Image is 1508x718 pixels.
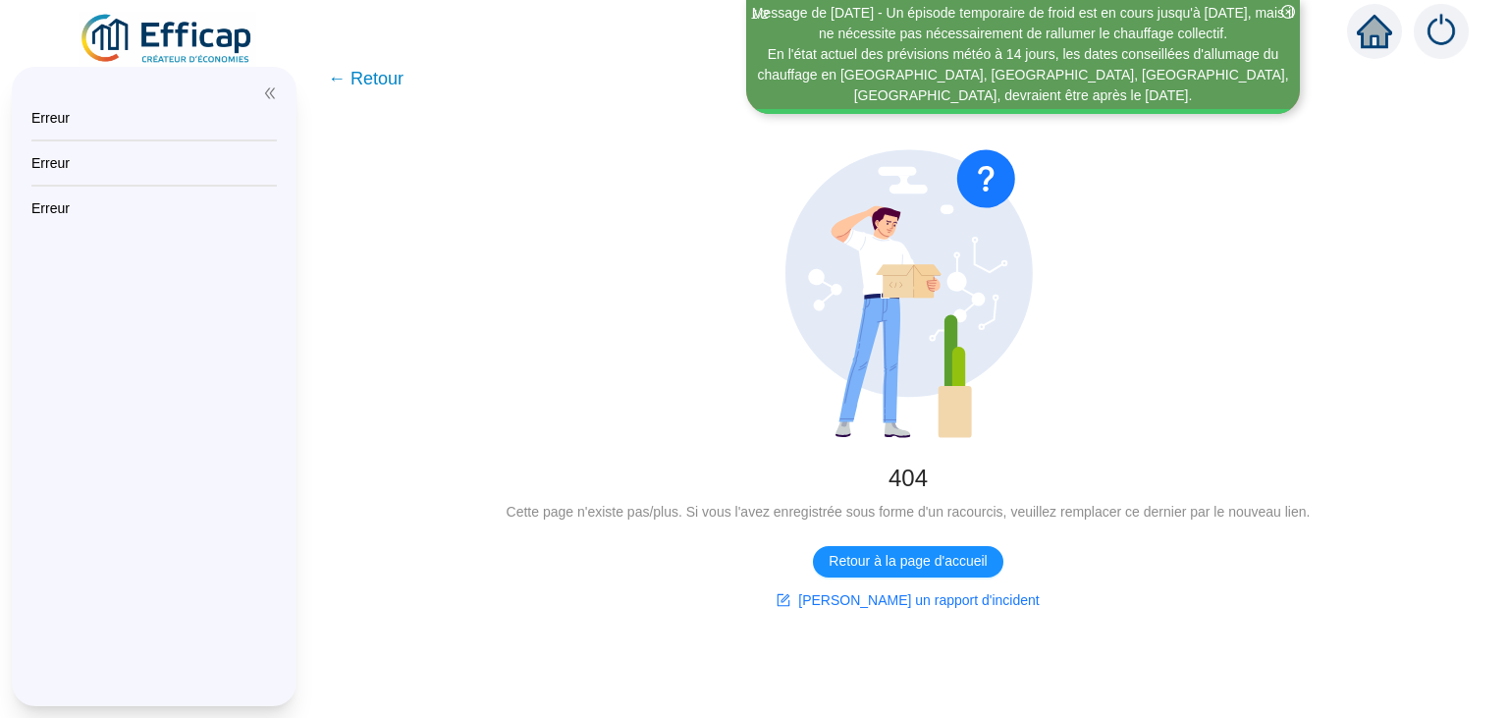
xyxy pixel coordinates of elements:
i: 1 / 2 [751,7,769,22]
span: double-left [263,86,277,100]
span: ← Retour [328,65,404,92]
span: close-circle [1281,5,1295,19]
div: 404 [340,463,1477,494]
span: form [777,593,790,607]
img: efficap energie logo [79,12,256,67]
span: home [1357,14,1392,49]
div: Erreur [31,153,277,173]
span: [PERSON_NAME] un rapport d'incident [798,590,1039,611]
div: Erreur [31,198,277,218]
img: alerts [1414,4,1469,59]
div: Cette page n'existe pas/plus. Si vous l'avez enregistrée sous forme d'un racourcis, veuillez remp... [340,502,1477,523]
button: [PERSON_NAME] un rapport d'incident [761,585,1054,617]
span: Retour à la page d'accueil [829,551,987,572]
div: En l'état actuel des prévisions météo à 14 jours, les dates conseillées d'allumage du chauffage e... [749,44,1297,106]
button: Retour à la page d'accueil [813,546,1002,578]
div: Message de [DATE] - Un épisode temporaire de froid est en cours jusqu'à [DATE], mais il ne nécess... [749,3,1297,44]
div: Erreur [31,108,277,128]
